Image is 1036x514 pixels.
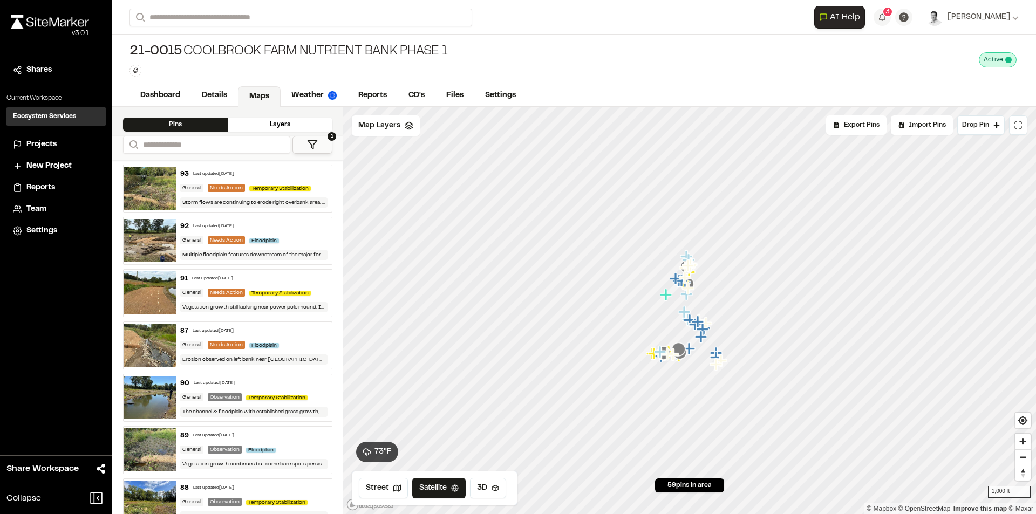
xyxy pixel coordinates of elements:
[26,182,55,194] span: Reports
[180,341,203,349] div: General
[648,347,662,361] div: Map marker
[374,446,392,458] span: 73 ° F
[6,462,79,475] span: Share Workspace
[208,184,245,192] div: Needs Action
[129,43,448,60] div: Coolbrook Farm Nutrient Bank Phase 1
[660,288,674,302] div: Map marker
[124,376,176,419] img: file
[826,115,887,135] div: No pins available to export
[673,348,687,362] div: Map marker
[948,11,1010,23] span: [PERSON_NAME]
[180,289,203,297] div: General
[655,347,669,361] div: Map marker
[129,65,141,77] button: Edit Tags
[123,136,142,154] button: Search
[662,347,676,361] div: Map marker
[679,276,693,290] div: Map marker
[123,118,228,132] div: Pins
[693,314,707,328] div: Map marker
[346,498,394,511] a: Mapbox logo
[180,197,328,208] div: Storm flows are continuing to erode right overbank area. Engineer to work with KBS to identify 1 ...
[347,85,398,106] a: Reports
[13,225,99,237] a: Settings
[193,328,234,334] div: Last updated [DATE]
[191,85,238,106] a: Details
[891,115,953,135] div: Import Pins into your project
[246,500,308,505] span: Temporary Stabilization
[208,236,245,244] div: Needs Action
[13,182,99,194] a: Reports
[684,313,698,327] div: Map marker
[682,313,696,327] div: Map marker
[180,274,188,284] div: 91
[1008,505,1033,512] a: Maxar
[129,9,149,26] button: Search
[684,258,698,272] div: Map marker
[672,342,686,357] div: Map marker
[124,324,176,367] img: file
[238,86,281,107] a: Maps
[679,261,693,275] div: Map marker
[180,326,188,336] div: 87
[26,139,57,150] span: Projects
[814,6,869,29] div: Open AI Assistant
[898,505,951,512] a: OpenStreetMap
[677,275,691,289] div: Map marker
[129,43,181,60] span: 21-0015
[193,433,234,439] div: Last updated [DATE]
[674,273,689,287] div: Map marker
[356,442,398,462] button: 73°F
[192,276,233,282] div: Last updated [DATE]
[682,282,696,296] div: Map marker
[710,351,724,365] div: Map marker
[1015,434,1031,449] span: Zoom in
[979,52,1017,67] div: This project is active and counting against your active project count.
[1015,449,1031,465] button: Zoom out
[124,167,176,210] img: file
[715,354,729,368] div: Map marker
[124,271,176,314] img: file
[180,446,203,454] div: General
[710,358,724,372] div: Map marker
[328,91,337,100] img: precipai.png
[685,314,699,328] div: Map marker
[926,9,1019,26] button: [PERSON_NAME]
[180,459,328,469] div: Vegetation growth continues but some bare spots persist. These bare spots experienced minor erosi...
[208,393,242,401] div: Observation
[180,184,203,192] div: General
[13,160,99,172] a: New Project
[11,15,89,29] img: rebrand.png
[249,238,279,243] span: Floodplain
[194,380,235,387] div: Last updated [DATE]
[710,346,724,360] div: Map marker
[193,171,234,177] div: Last updated [DATE]
[1015,413,1031,428] button: Find my location
[680,277,694,291] div: Map marker
[676,274,690,288] div: Map marker
[246,395,308,400] span: Temporary Stabilization
[208,289,245,297] div: Needs Action
[674,347,689,361] div: Map marker
[193,485,234,491] div: Last updated [DATE]
[667,481,712,490] span: 59 pins in area
[412,478,466,498] button: Satellite
[6,93,106,103] p: Current Workspace
[180,302,328,312] div: Vegetation growth still lacking near power pole mound. Install two coir logs as shown in exhibit ...
[180,169,189,179] div: 93
[358,120,400,132] span: Map Layers
[26,203,46,215] span: Team
[844,120,880,130] span: Export Pins
[683,342,697,356] div: Map marker
[1015,450,1031,465] span: Zoom out
[6,492,41,505] span: Collapse
[249,291,311,296] span: Temporary Stabilization
[208,498,242,506] div: Observation
[680,250,694,264] div: Map marker
[1005,57,1012,63] span: This project is active and counting against your active project count.
[26,160,72,172] span: New Project
[281,85,347,106] a: Weather
[343,107,1036,514] canvas: Map
[435,85,474,106] a: Files
[13,64,99,76] a: Shares
[292,136,332,154] button: 1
